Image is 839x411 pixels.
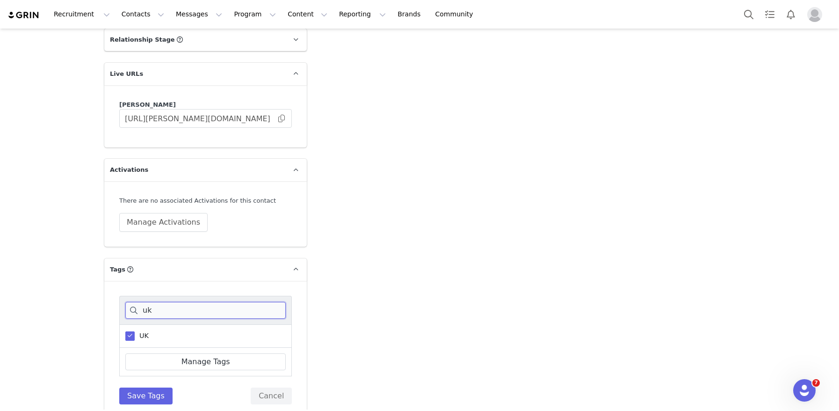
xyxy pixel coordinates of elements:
[7,11,40,20] img: grin logo
[119,388,173,404] button: Save Tags
[282,4,333,25] button: Content
[48,4,116,25] button: Recruitment
[119,196,292,205] div: There are no associated Activations for this contact
[110,69,143,79] span: Live URLs
[430,4,483,25] a: Community
[802,7,832,22] button: Profile
[170,4,228,25] button: Messages
[125,302,286,319] input: Search tags
[333,4,391,25] button: Reporting
[251,388,292,404] button: Cancel
[125,353,286,370] a: Manage Tags
[759,4,780,25] a: Tasks
[116,4,170,25] button: Contacts
[228,4,282,25] button: Program
[781,4,801,25] button: Notifications
[110,165,148,175] span: Activations
[119,101,176,108] span: [PERSON_NAME]
[392,4,429,25] a: Brands
[738,4,759,25] button: Search
[119,213,208,232] button: Manage Activations
[807,7,822,22] img: placeholder-profile.jpg
[110,265,125,274] span: Tags
[7,7,384,18] body: Rich Text Area. Press ALT-0 for help.
[110,35,175,44] span: Relationship Stage
[812,379,820,387] span: 7
[135,331,149,340] span: UK
[793,379,816,402] iframe: Intercom live chat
